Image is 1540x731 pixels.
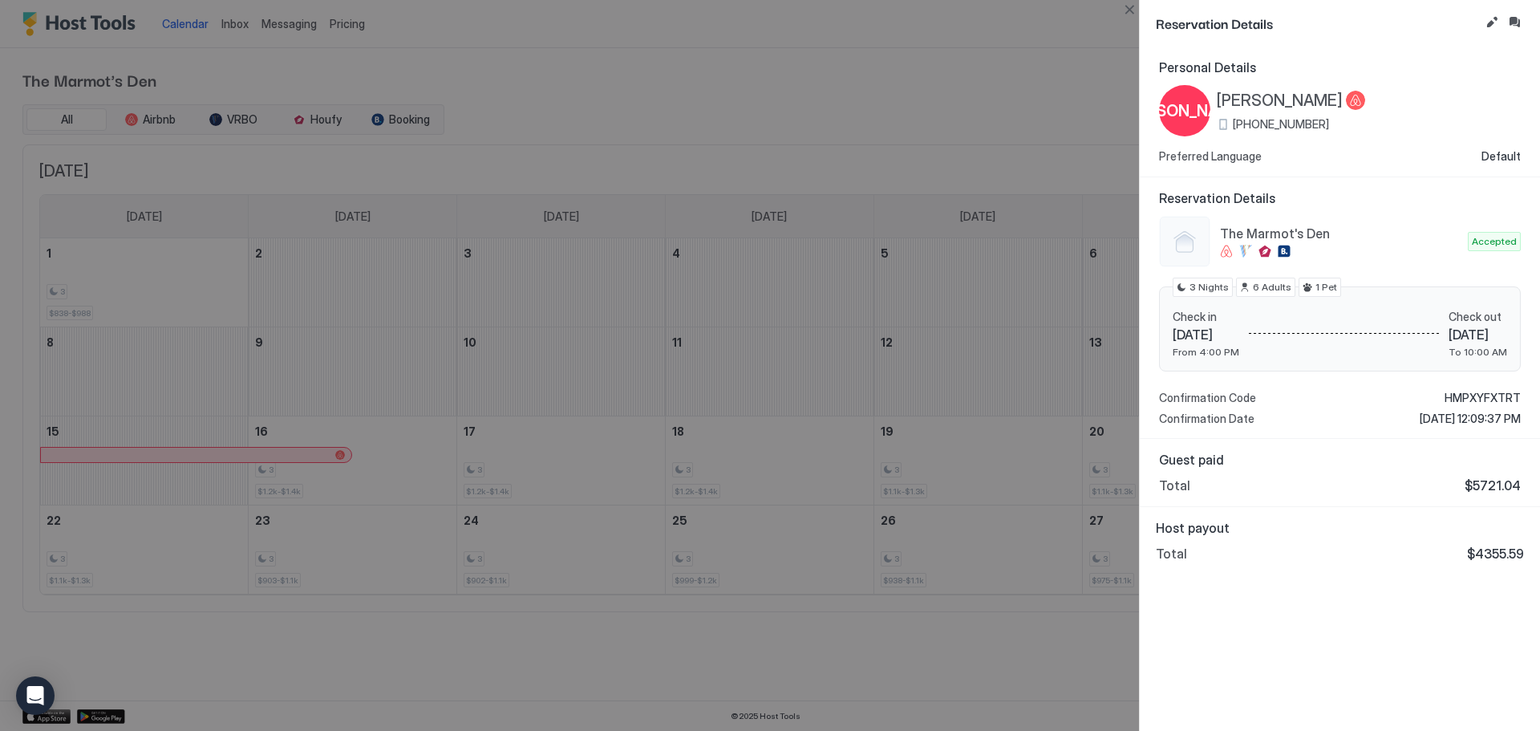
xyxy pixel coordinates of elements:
span: Personal Details [1159,59,1521,75]
span: From 4:00 PM [1173,346,1239,358]
span: [DATE] 12:09:37 PM [1420,412,1521,426]
span: 6 Adults [1253,280,1291,294]
span: [DATE] [1449,327,1507,343]
div: Open Intercom Messenger [16,676,55,715]
span: HMPXYFXTRT [1445,391,1521,405]
span: Total [1159,477,1190,493]
span: 3 Nights [1189,280,1229,294]
span: Accepted [1472,234,1517,249]
span: [PERSON_NAME] [1121,99,1248,123]
span: [PHONE_NUMBER] [1233,117,1329,132]
span: Reservation Details [1156,13,1479,33]
span: [DATE] [1173,327,1239,343]
span: [PERSON_NAME] [1217,91,1343,111]
button: Inbox [1505,13,1524,32]
span: Default [1481,149,1521,164]
span: To 10:00 AM [1449,346,1507,358]
span: $5721.04 [1465,477,1521,493]
button: Edit reservation [1482,13,1501,32]
span: Guest paid [1159,452,1521,468]
span: $4355.59 [1467,546,1524,562]
span: Check out [1449,310,1507,324]
span: Total [1156,546,1187,562]
span: Preferred Language [1159,149,1262,164]
span: 1 Pet [1315,280,1337,294]
span: Host payout [1156,520,1524,536]
span: Confirmation Code [1159,391,1256,405]
span: Confirmation Date [1159,412,1254,426]
span: Reservation Details [1159,190,1521,206]
span: The Marmot's Den [1220,225,1461,242]
span: Check in [1173,310,1239,324]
